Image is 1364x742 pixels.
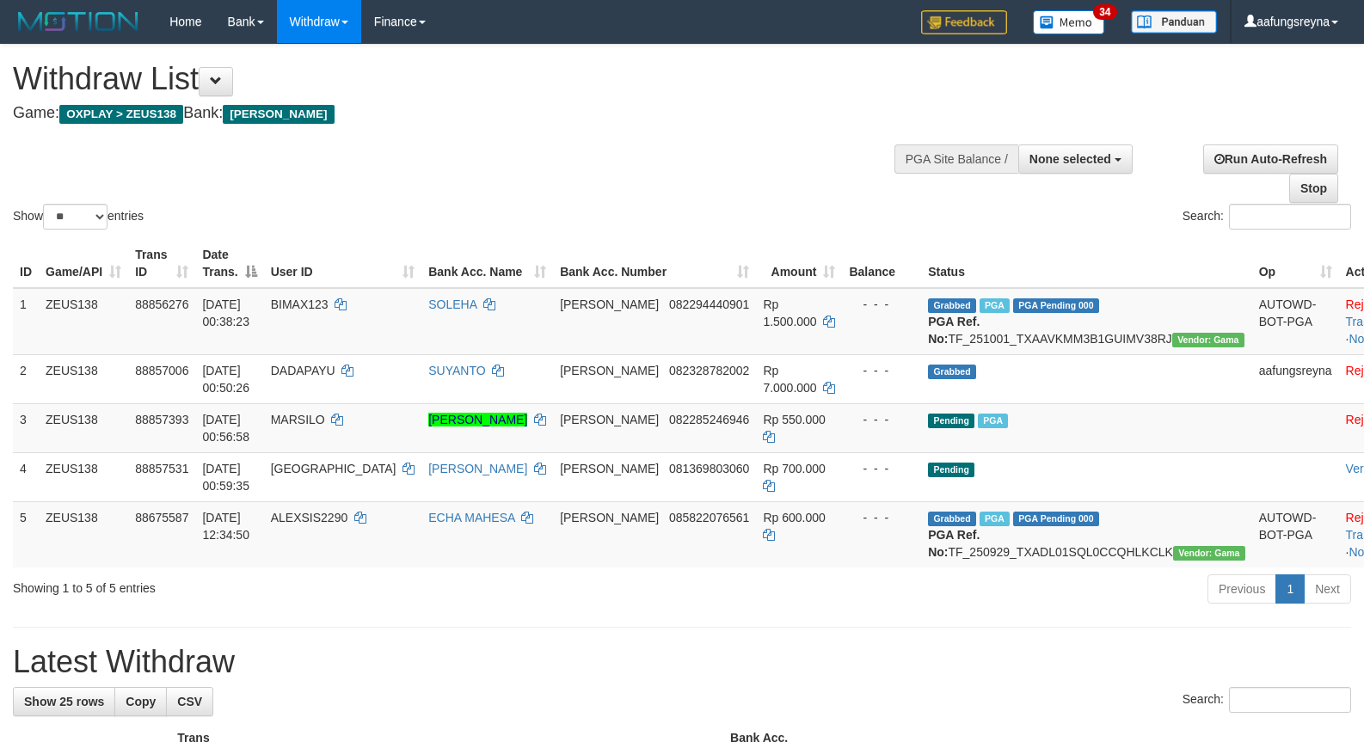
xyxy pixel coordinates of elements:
th: Amount: activate to sort column ascending [756,239,842,288]
span: PGA Pending [1013,298,1099,313]
span: Vendor URL: https://trx31.1velocity.biz [1172,333,1244,347]
a: 1 [1275,574,1305,604]
a: Show 25 rows [13,687,115,716]
span: [GEOGRAPHIC_DATA] [271,462,396,475]
img: panduan.png [1131,10,1217,34]
span: [PERSON_NAME] [560,364,659,377]
b: PGA Ref. No: [928,528,980,559]
div: - - - [849,460,914,477]
a: SUYANTO [428,364,485,377]
td: ZEUS138 [39,452,128,501]
td: 5 [13,501,39,567]
td: 2 [13,354,39,403]
a: Run Auto-Refresh [1203,144,1338,174]
h4: Game: Bank: [13,105,892,122]
b: PGA Ref. No: [928,315,980,346]
div: - - - [849,362,914,379]
span: Grabbed [928,298,976,313]
a: Next [1304,574,1351,604]
span: PGA Pending [1013,512,1099,526]
span: Show 25 rows [24,695,104,708]
span: Vendor URL: https://trx31.1velocity.biz [1173,546,1245,561]
span: Rp 7.000.000 [763,364,816,395]
span: Rp 1.500.000 [763,297,816,328]
span: BIMAX123 [271,297,329,311]
span: Copy 082294440901 to clipboard [669,297,749,311]
th: Status [921,239,1252,288]
td: TF_250929_TXADL01SQL0CCQHLKCLK [921,501,1252,567]
td: TF_251001_TXAAVKMM3B1GUIMV38RJ [921,288,1252,355]
div: PGA Site Balance / [894,144,1018,174]
span: 34 [1093,4,1116,20]
span: Copy 082328782002 to clipboard [669,364,749,377]
span: [DATE] 12:34:50 [202,511,249,542]
td: 1 [13,288,39,355]
span: Rp 600.000 [763,511,825,524]
a: CSV [166,687,213,716]
input: Search: [1229,204,1351,230]
a: Stop [1289,174,1338,203]
span: [PERSON_NAME] [560,511,659,524]
img: Feedback.jpg [921,10,1007,34]
td: 4 [13,452,39,501]
img: MOTION_logo.png [13,9,144,34]
span: Pending [928,463,974,477]
img: Button%20Memo.svg [1033,10,1105,34]
div: - - - [849,411,914,428]
a: [PERSON_NAME] [428,413,527,426]
td: ZEUS138 [39,288,128,355]
td: AUTOWD-BOT-PGA [1252,501,1339,567]
a: [PERSON_NAME] [428,462,527,475]
span: 88856276 [135,297,188,311]
th: Date Trans.: activate to sort column descending [195,239,263,288]
span: [DATE] 00:56:58 [202,413,249,444]
a: Copy [114,687,167,716]
th: Bank Acc. Name: activate to sort column ascending [421,239,553,288]
th: Trans ID: activate to sort column ascending [128,239,195,288]
span: MARSILO [271,413,325,426]
span: Copy 081369803060 to clipboard [669,462,749,475]
h1: Withdraw List [13,62,892,96]
select: Showentries [43,204,108,230]
input: Search: [1229,687,1351,713]
span: 88857393 [135,413,188,426]
label: Show entries [13,204,144,230]
span: [DATE] 00:50:26 [202,364,249,395]
span: Copy [126,695,156,708]
td: 3 [13,403,39,452]
th: Bank Acc. Number: activate to sort column ascending [553,239,756,288]
td: aafungsreyna [1252,354,1339,403]
span: [DATE] 00:38:23 [202,297,249,328]
span: Marked by aafkaynarin [978,414,1008,428]
th: ID [13,239,39,288]
span: Copy 085822076561 to clipboard [669,511,749,524]
span: OXPLAY > ZEUS138 [59,105,183,124]
span: [PERSON_NAME] [560,413,659,426]
label: Search: [1183,204,1351,230]
span: Marked by aafkaynarin [980,298,1010,313]
div: - - - [849,509,914,526]
span: 88857006 [135,364,188,377]
label: Search: [1183,687,1351,713]
a: ECHA MAHESA [428,511,514,524]
span: Rp 700.000 [763,462,825,475]
span: DADAPAYU [271,364,335,377]
span: Copy 082285246946 to clipboard [669,413,749,426]
span: [DATE] 00:59:35 [202,462,249,493]
span: Rp 550.000 [763,413,825,426]
span: Marked by aafpengsreynich [980,512,1010,526]
td: ZEUS138 [39,501,128,567]
th: Balance [842,239,921,288]
span: None selected [1029,152,1111,166]
span: Pending [928,414,974,428]
h1: Latest Withdraw [13,645,1351,679]
th: User ID: activate to sort column ascending [264,239,422,288]
td: ZEUS138 [39,354,128,403]
span: ALEXSIS2290 [271,511,348,524]
a: Previous [1207,574,1276,604]
th: Game/API: activate to sort column ascending [39,239,128,288]
span: Grabbed [928,365,976,379]
span: Grabbed [928,512,976,526]
div: - - - [849,296,914,313]
button: None selected [1018,144,1133,174]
